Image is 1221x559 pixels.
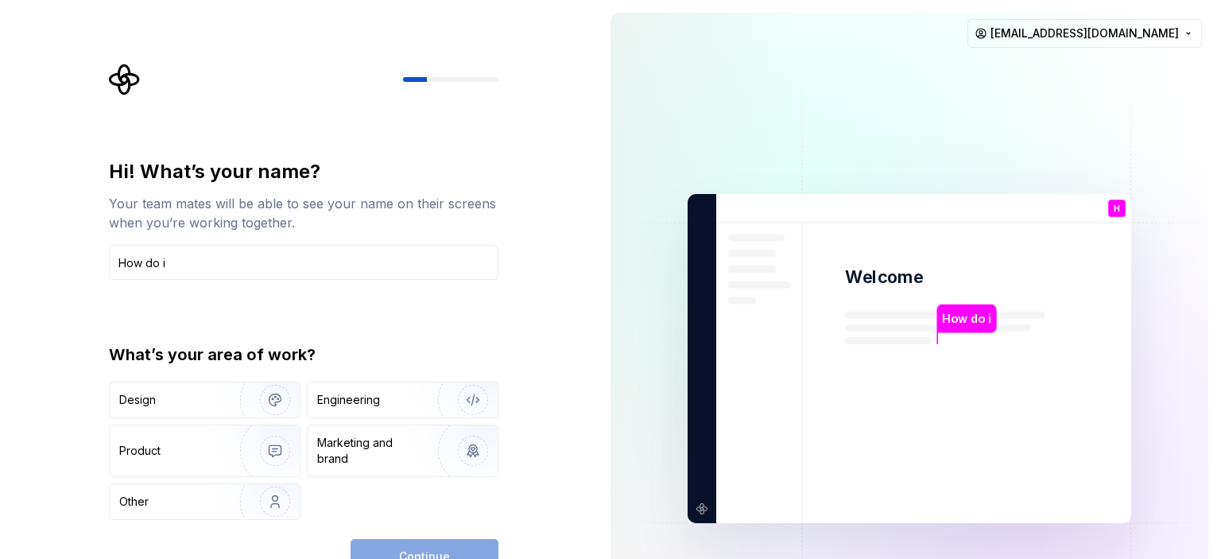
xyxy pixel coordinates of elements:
div: Your team mates will be able to see your name on their screens when you’re working together. [109,194,498,232]
button: [EMAIL_ADDRESS][DOMAIN_NAME] [967,19,1202,48]
div: What’s your area of work? [109,344,498,366]
p: Welcome [845,266,923,289]
div: Design [119,392,156,408]
p: How do i [942,310,990,328]
span: [EMAIL_ADDRESS][DOMAIN_NAME] [990,25,1179,41]
input: Han Solo [109,245,498,280]
p: H [1114,204,1120,213]
div: Marketing and brand [317,435,424,467]
div: Hi! What’s your name? [109,159,498,184]
svg: Supernova Logo [109,64,141,95]
div: Engineering [317,392,380,408]
div: Other [119,494,149,510]
div: Product [119,443,161,459]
